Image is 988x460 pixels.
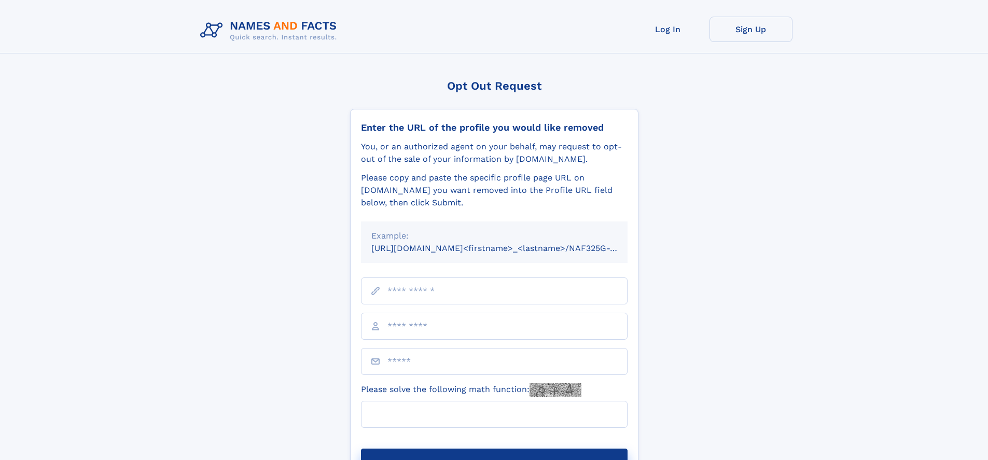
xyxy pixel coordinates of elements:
[361,383,581,397] label: Please solve the following math function:
[361,141,628,165] div: You, or an authorized agent on your behalf, may request to opt-out of the sale of your informatio...
[196,17,345,45] img: Logo Names and Facts
[371,230,617,242] div: Example:
[371,243,647,253] small: [URL][DOMAIN_NAME]<firstname>_<lastname>/NAF325G-xxxxxxxx
[361,122,628,133] div: Enter the URL of the profile you would like removed
[627,17,709,42] a: Log In
[361,172,628,209] div: Please copy and paste the specific profile page URL on [DOMAIN_NAME] you want removed into the Pr...
[709,17,792,42] a: Sign Up
[350,79,638,92] div: Opt Out Request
